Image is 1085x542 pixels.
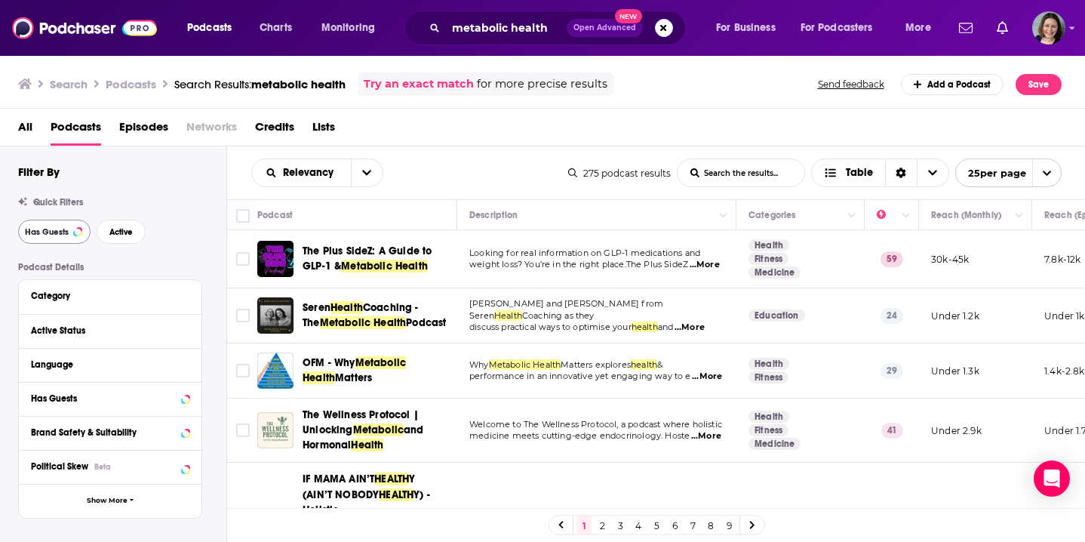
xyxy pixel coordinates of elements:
[31,393,177,404] div: Has Guests
[303,488,430,531] span: Y) - Holistic Wellness,
[477,75,607,93] span: for more precise results
[561,359,631,370] span: Matters explores
[18,220,91,244] button: Has Guests
[931,365,979,377] p: Under 1.3k
[351,439,383,451] span: Health
[568,168,671,179] div: 275 podcast results
[576,516,592,534] a: 1
[31,427,177,438] div: Brand Safety & Suitability
[489,359,561,370] span: Metabolic Health
[748,206,795,224] div: Categories
[1044,309,1084,322] p: Under 1k
[252,168,351,178] button: open menu
[312,115,335,146] a: Lists
[351,159,383,186] button: open menu
[330,301,363,314] span: Health
[953,15,979,41] a: Show notifications dropdown
[255,115,294,146] a: Credits
[19,484,201,518] button: Show More
[469,206,518,224] div: Description
[109,228,133,236] span: Active
[303,244,452,274] a: The Plus SideZ: A Guide to GLP-1 &Metabolic Health
[690,259,720,271] span: ...More
[51,115,101,146] a: Podcasts
[236,252,250,266] span: Toggle select row
[31,359,180,370] div: Language
[1032,11,1065,45] img: User Profile
[721,516,736,534] a: 9
[573,24,636,32] span: Open Advanced
[97,220,146,244] button: Active
[50,77,88,91] h3: Search
[649,516,664,534] a: 5
[685,516,700,534] a: 7
[469,371,691,381] span: performance in an innovative yet engaging way to e
[303,473,415,500] span: Y (AIN’T NOBODY
[675,322,705,334] span: ...More
[31,457,189,476] button: Political SkewBeta
[257,412,294,448] img: The Wellness Protocol | Unlocking Metabolic and Hormonal Health
[705,16,795,40] button: open menu
[843,207,861,225] button: Column Actions
[494,310,522,321] span: Health
[303,408,419,436] span: The Wellness Protocol | Unlocking
[106,77,156,91] h3: Podcasts
[87,497,128,505] span: Show More
[257,297,294,334] img: Seren Health Coaching - The Metabolic Health Podcast
[881,308,903,323] p: 24
[613,516,628,534] a: 3
[31,291,180,301] div: Category
[174,77,346,91] a: Search Results:metabolic health
[632,322,658,332] span: health
[174,77,346,91] div: Search Results:
[18,165,60,179] h2: Filter By
[748,411,789,423] a: Health
[567,19,643,37] button: Open AdvancedNew
[631,359,657,370] span: health
[374,473,409,485] span: HEALTH
[419,11,700,45] div: Search podcasts, credits, & more...
[31,461,88,472] span: Political Skew
[469,359,489,370] span: Why
[885,159,917,186] div: Sort Direction
[931,424,982,437] p: Under 2.9k
[469,419,722,430] span: Welcome to The Wellness Protocol, a podcast where holistic
[18,115,32,146] a: All
[321,17,375,38] span: Monitoring
[881,363,903,378] p: 29
[691,430,721,442] span: ...More
[257,241,294,277] img: The Plus SideZ: A Guide to GLP-1 & Metabolic Health
[31,423,189,442] button: Brand Safety & Suitability
[791,16,895,40] button: open menu
[379,488,413,501] span: HEALTH
[303,245,432,273] span: The Plus SideZ: A Guide to GLP-1 &
[119,115,168,146] a: Episodes
[94,462,111,472] div: Beta
[406,316,446,329] span: Podcast
[31,325,180,336] div: Active Status
[236,423,250,437] span: Toggle select row
[931,206,1001,224] div: Reach (Monthly)
[257,353,294,389] img: OFM - Why Metabolic Health Matters
[615,9,642,23] span: New
[257,206,293,224] div: Podcast
[657,359,662,370] span: &
[303,356,355,369] span: OFM - Why
[931,309,979,322] p: Under 1.2k
[692,371,722,383] span: ...More
[446,16,567,40] input: Search podcasts, credits, & more...
[320,316,407,329] span: Metabolic Health
[703,516,718,534] a: 8
[186,115,237,146] span: Networks
[303,300,452,331] a: SerenHealthCoaching - TheMetabolic HealthPodcast
[811,159,949,187] button: Choose View
[1044,253,1080,266] p: 7.8k-12k
[931,253,969,266] p: 30k-45k
[12,14,157,42] a: Podchaser - Follow, Share and Rate Podcasts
